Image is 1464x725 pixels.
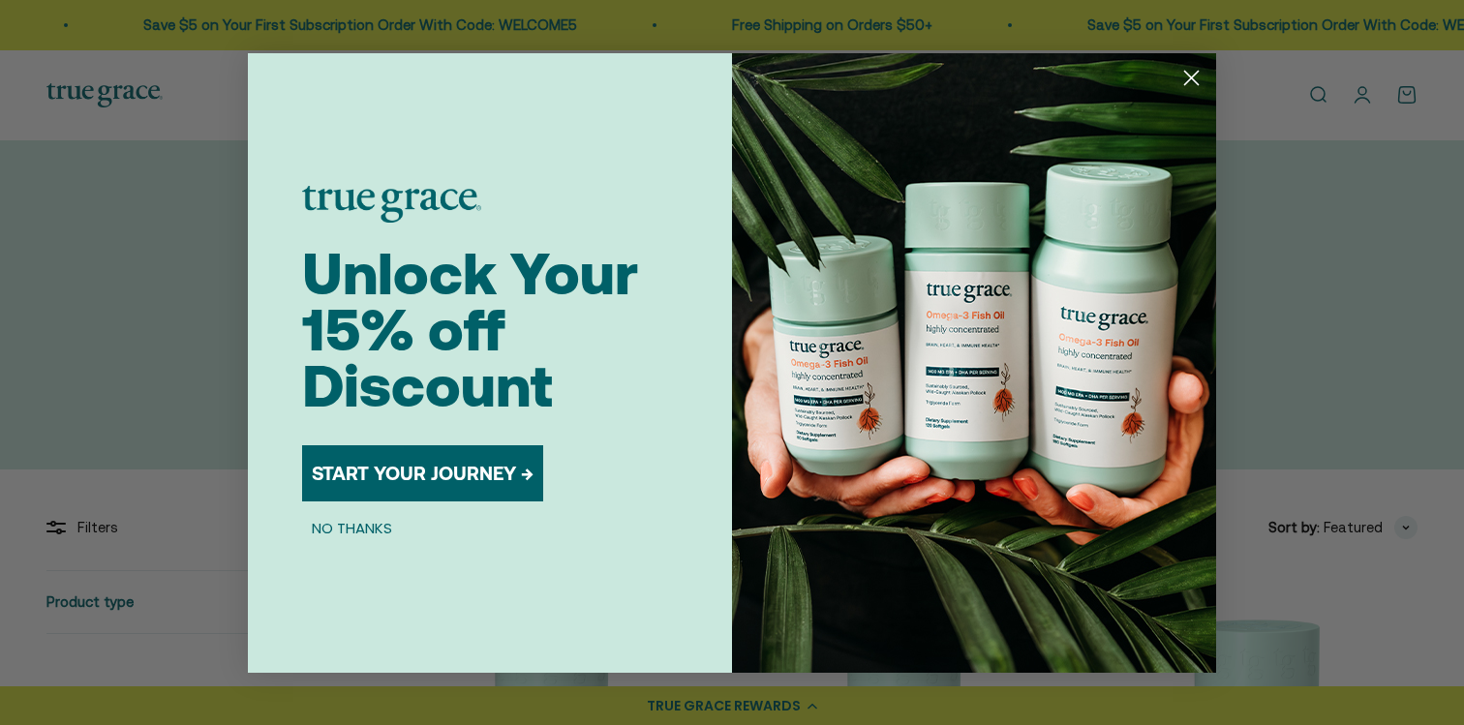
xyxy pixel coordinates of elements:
button: Close dialog [1174,61,1208,95]
img: 098727d5-50f8-4f9b-9554-844bb8da1403.jpeg [732,53,1216,673]
button: NO THANKS [302,517,402,540]
button: START YOUR JOURNEY → [302,445,543,501]
img: logo placeholder [302,186,481,223]
span: Unlock Your 15% off Discount [302,240,638,419]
